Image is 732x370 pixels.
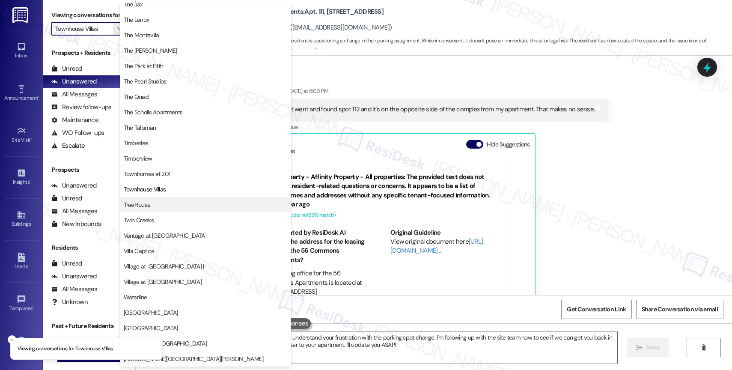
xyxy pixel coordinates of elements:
[51,181,97,190] div: Unanswered
[4,39,39,63] a: Inbox
[31,136,32,142] span: •
[124,46,177,55] span: The [PERSON_NAME]
[12,7,30,23] img: ResiDesk Logo
[51,128,104,137] div: WO Follow-ups
[256,166,500,200] div: Affinity Property - Affinity Property - All properties: The provided text does not contain any re...
[51,298,88,307] div: Unknown
[33,304,34,310] span: •
[561,300,631,319] button: Get Conversation Link
[51,207,97,216] div: All Messages
[636,344,643,351] i: 
[124,15,149,24] span: The Lenox
[51,285,97,294] div: All Messages
[4,208,39,231] a: Buildings
[124,247,155,255] span: Villa Caprice
[43,48,135,57] div: Prospects + Residents
[51,77,97,86] div: Unanswered
[627,338,669,357] button: Send
[124,277,202,286] span: Village at [GEOGRAPHIC_DATA]
[265,237,366,265] li: What is the address for the leasing office of the 56 Commons Apartments?
[4,124,39,147] a: Site Visit •
[51,116,98,125] div: Maintenance
[567,305,626,314] span: Get Conversation Link
[117,25,122,32] i: 
[124,170,170,178] span: Townhomes at 201
[646,343,659,352] span: Send
[487,140,530,149] label: Hide Suggestions
[18,345,113,353] p: Viewing conversations for Townhouse Villas
[124,308,178,317] span: [GEOGRAPHIC_DATA]
[243,87,609,98] div: [PERSON_NAME]
[124,262,204,271] span: Village at [GEOGRAPHIC_DATA] I
[51,194,82,203] div: Unread
[242,331,617,364] textarea: Hi {{first_name}}, I understand your frustration with the parking spot change. I'm following up w...
[51,272,97,281] div: Unanswered
[43,322,135,331] div: Past + Future Residents
[642,305,718,314] span: Share Conversation via email
[390,237,483,255] a: [URL][DOMAIN_NAME]…
[390,228,441,237] b: Original Guideline
[124,339,207,348] span: Windsor at [GEOGRAPHIC_DATA]
[390,237,500,256] div: View original document here
[124,123,156,132] span: The Talisman
[8,335,16,344] button: Close toast
[51,103,111,112] div: Review follow-ups
[51,141,85,150] div: Escalate
[124,293,147,301] span: Waterline
[4,292,39,315] a: Templates •
[256,228,345,237] b: FAQs generated by ResiDesk AI
[51,220,101,229] div: New Inbounds
[51,9,127,22] label: Viewing conversations for
[243,121,609,133] div: Tagged as:
[30,178,31,184] span: •
[51,259,82,268] div: Unread
[235,23,392,32] div: [PERSON_NAME]. ([EMAIL_ADDRESS][DOMAIN_NAME])
[268,123,298,131] span: Parking issue
[256,211,500,220] div: Account level guideline ( 69 % match)
[38,94,39,100] span: •
[124,324,178,332] span: [GEOGRAPHIC_DATA]
[124,92,149,101] span: The Quad
[124,154,152,163] span: Timberview
[51,90,97,99] div: All Messages
[4,334,39,357] a: Account
[124,62,164,70] span: The Park at Fifth
[124,231,206,240] span: Vantage at [GEOGRAPHIC_DATA]
[124,200,151,209] span: TreeHouse
[4,166,39,189] a: Insights •
[286,87,328,95] div: [DATE] at 6:03 PM
[265,269,366,296] li: The leasing office for the 56 Commons Apartments is located at [STREET_ADDRESS]
[235,7,384,16] b: The Scholls Apartments: Apt. 111, [STREET_ADDRESS]
[250,105,595,114] div: Thank you. I just went and found spot 112 and it's on the opposite side of the complex from my ap...
[43,243,135,252] div: Residents
[235,36,732,55] span: : The resident is questioning a change in their parking assignment. While inconvenient, it doesn'...
[256,200,500,209] div: Created a year ago
[124,108,183,116] span: The Scholls Apartments
[4,250,39,273] a: Leads
[124,139,149,147] span: Timberlee
[636,300,723,319] button: Share Conversation via email
[700,344,707,351] i: 
[124,77,167,86] span: The Pearl Studios
[124,355,264,363] span: [PERSON_NAME][GEOGRAPHIC_DATA][PERSON_NAME]
[124,185,166,194] span: Townhouse Villas
[124,31,159,39] span: The Montavilla
[51,64,82,73] div: Unread
[43,165,135,174] div: Prospects
[124,216,154,224] span: Twin Creeks
[55,22,113,36] input: All communities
